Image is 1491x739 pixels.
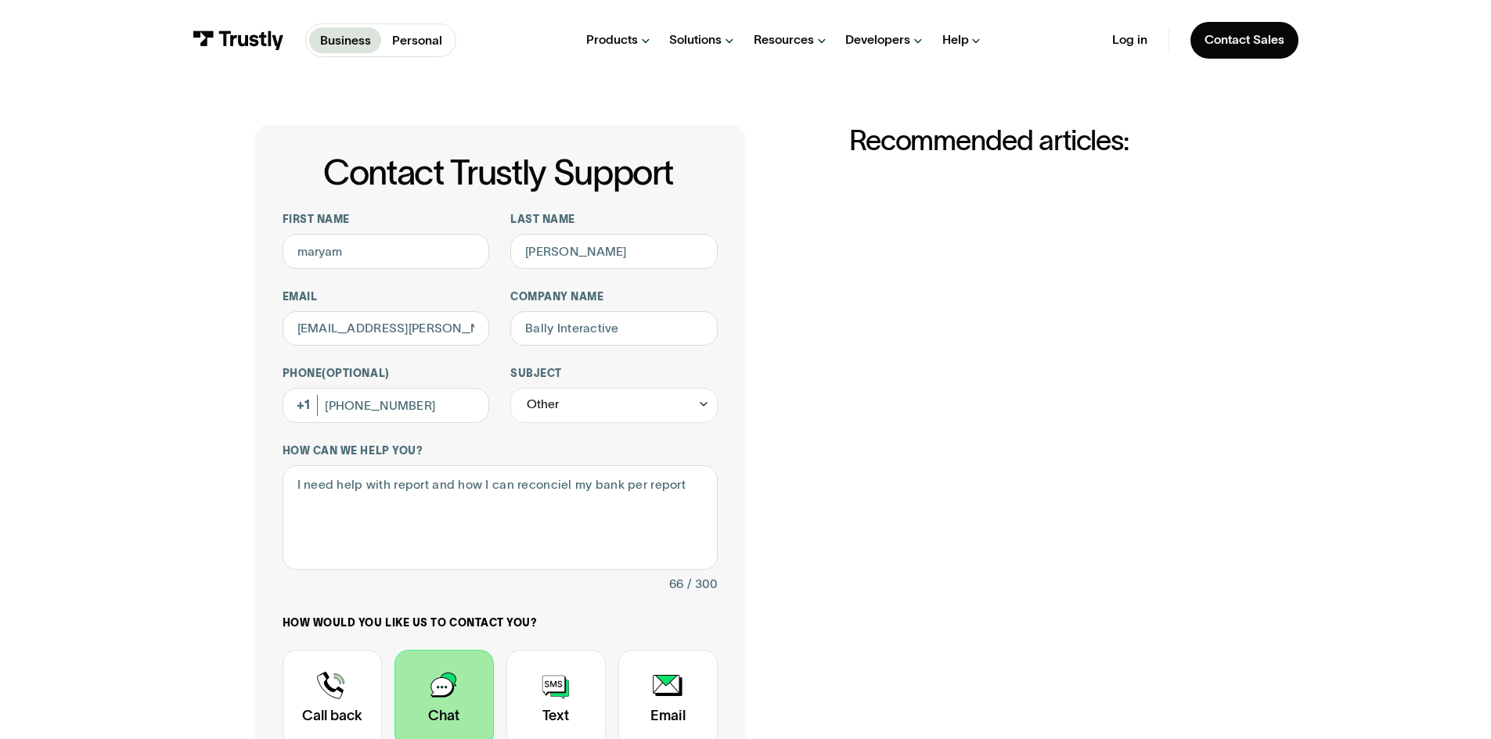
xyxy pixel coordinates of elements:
[283,311,490,346] input: alex@mail.com
[845,32,910,48] div: Developers
[1205,32,1284,48] div: Contact Sales
[381,27,452,53] a: Personal
[193,30,284,50] img: Trustly Logo
[283,444,718,458] label: How can we help you?
[283,234,490,269] input: Alex
[320,31,371,50] p: Business
[510,290,718,304] label: Company name
[586,32,638,48] div: Products
[687,574,718,595] div: / 300
[392,31,442,50] p: Personal
[283,367,490,381] label: Phone
[510,367,718,381] label: Subject
[309,27,381,53] a: Business
[283,616,718,630] label: How would you like us to contact you?
[1190,22,1298,59] a: Contact Sales
[942,32,969,48] div: Help
[669,32,722,48] div: Solutions
[283,290,490,304] label: Email
[849,125,1237,156] h2: Recommended articles:
[283,388,490,423] input: (555) 555-5555
[510,234,718,269] input: Howard
[510,213,718,227] label: Last name
[279,153,718,192] h1: Contact Trustly Support
[510,311,718,346] input: ASPcorp
[1112,32,1147,48] a: Log in
[510,388,718,423] div: Other
[283,213,490,227] label: First name
[754,32,814,48] div: Resources
[527,394,559,415] div: Other
[669,574,683,595] div: 66
[322,368,389,379] span: (Optional)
